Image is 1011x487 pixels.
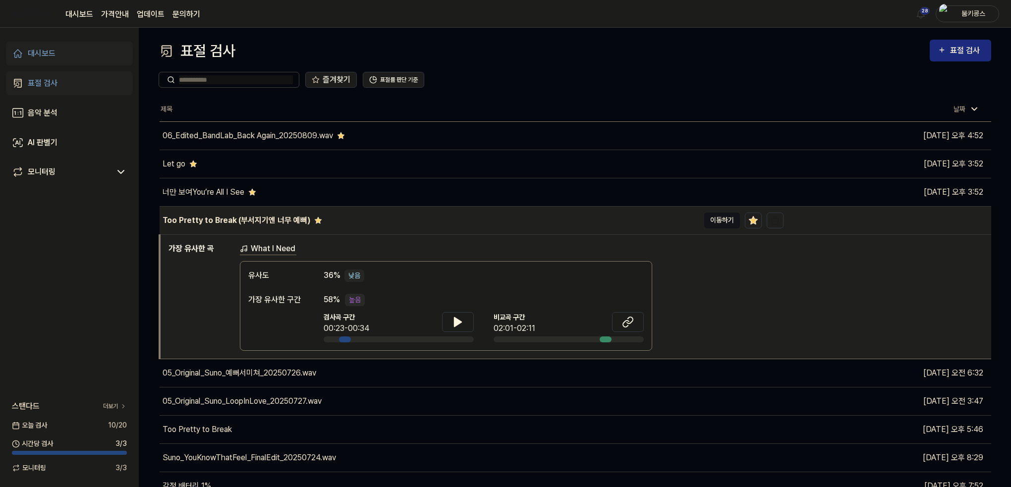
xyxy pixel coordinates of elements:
[324,294,340,306] span: 58 %
[6,101,133,125] a: 음악 분석
[494,312,535,323] span: 비교곡 구간
[103,402,127,411] a: 더보기
[28,107,57,119] div: 음악 분석
[163,452,336,464] div: Suno_YouKnowThatFeel_FinalEdit_20250724.wav
[163,424,232,435] div: Too Pretty to Break
[950,101,983,117] div: 날짜
[784,150,992,178] td: [DATE] 오후 3:52
[160,98,784,121] th: 제목
[363,72,424,88] button: 표절률 판단 기준
[6,71,133,95] a: 표절 검사
[28,48,56,59] div: 대시보드
[163,367,316,379] div: 05_Original_Suno_예뻐서미쳐_20250726.wav
[324,323,369,334] div: 00:23-00:34
[770,216,780,225] img: delete
[115,463,127,473] span: 3 / 3
[240,243,296,255] a: What I Need
[704,213,740,228] button: 이동하기
[163,158,185,170] div: Let go
[159,40,235,62] div: 표절 검사
[324,270,340,281] span: 36 %
[12,438,53,449] span: 시간당 검사
[913,6,929,22] button: 알림28
[65,8,93,20] a: 대시보드
[12,463,46,473] span: 모니터링
[108,420,127,431] span: 10 / 20
[163,130,333,142] div: 06_Edited_BandLab_Back Again_20250809.wav
[248,294,304,306] div: 가장 유사한 구간
[163,186,244,198] div: 너만 보여You’re All I See
[6,42,133,65] a: 대시보드
[784,387,992,415] td: [DATE] 오전 3:47
[168,243,232,351] h1: 가장 유사한 곡
[12,420,47,431] span: 오늘 검사
[915,8,927,20] img: 알림
[784,178,992,206] td: [DATE] 오후 3:52
[28,77,57,89] div: 표절 검사
[137,8,165,20] a: 업데이트
[324,312,369,323] span: 검사곡 구간
[939,4,951,24] img: profile
[344,270,364,282] div: 낮음
[494,323,535,334] div: 02:01-02:11
[784,359,992,387] td: [DATE] 오전 6:32
[6,131,133,155] a: AI 판별기
[784,121,992,150] td: [DATE] 오후 4:52
[784,443,992,472] td: [DATE] 오후 8:29
[930,40,991,61] button: 표절 검사
[936,5,999,22] button: profile붐키콩스
[305,72,357,88] button: 즐겨찾기
[28,166,56,178] div: 모니터링
[12,166,111,178] a: 모니터링
[345,294,365,306] div: 높음
[101,8,129,20] button: 가격안내
[248,270,304,282] div: 유사도
[172,8,200,20] a: 문의하기
[784,206,992,234] td: [DATE] 오후 3:51
[163,395,322,407] div: 05_Original_Suno_LoopInLove_20250727.wav
[28,137,57,149] div: AI 판별기
[12,400,40,412] span: 스탠다드
[115,438,127,449] span: 3 / 3
[784,415,992,443] td: [DATE] 오후 5:46
[920,7,930,15] div: 28
[163,215,310,226] div: Too Pretty to Break (부서지기엔 너무 예뻐)
[954,8,993,19] div: 붐키콩스
[950,44,983,57] div: 표절 검사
